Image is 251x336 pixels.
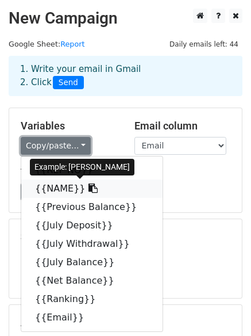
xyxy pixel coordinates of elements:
[21,198,163,216] a: {{Previous Balance}}
[21,272,163,290] a: {{Net Balance}}
[134,120,231,132] h5: Email column
[21,253,163,272] a: {{July Balance}}
[9,9,242,28] h2: New Campaign
[21,137,91,155] a: Copy/paste...
[11,63,240,89] div: 1. Write your email in Gmail 2. Click
[21,290,163,308] a: {{Ranking}}
[194,281,251,336] iframe: Chat Widget
[165,38,242,51] span: Daily emails left: 44
[9,40,84,48] small: Google Sheet:
[21,161,163,180] a: {{REF NO}}
[21,180,163,198] a: {{NAME}}
[53,76,84,90] span: Send
[21,120,117,132] h5: Variables
[60,40,84,48] a: Report
[21,308,163,327] a: {{Email}}
[21,216,163,235] a: {{July Deposit}}
[21,235,163,253] a: {{July Withdrawal}}
[165,40,242,48] a: Daily emails left: 44
[30,159,134,175] div: Example: [PERSON_NAME]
